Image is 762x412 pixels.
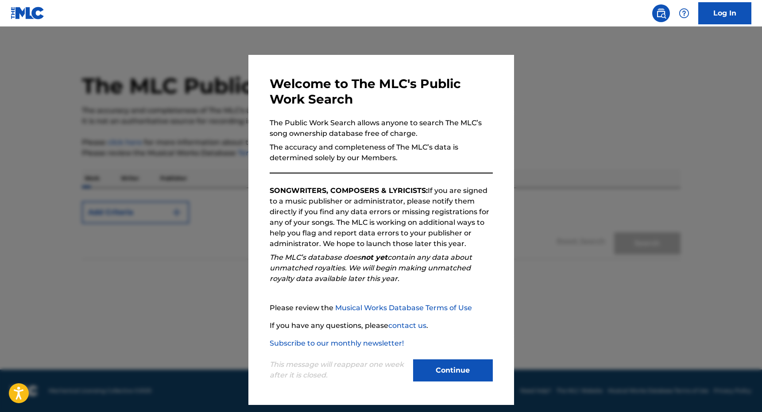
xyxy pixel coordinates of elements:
[698,2,751,24] a: Log In
[652,4,670,22] a: Public Search
[270,142,493,163] p: The accuracy and completeness of The MLC’s data is determined solely by our Members.
[656,8,666,19] img: search
[335,304,472,312] a: Musical Works Database Terms of Use
[413,359,493,381] button: Continue
[270,320,493,331] p: If you have any questions, please .
[270,118,493,139] p: The Public Work Search allows anyone to search The MLC’s song ownership database free of charge.
[388,321,426,330] a: contact us
[679,8,689,19] img: help
[675,4,693,22] div: Help
[270,76,493,107] h3: Welcome to The MLC's Public Work Search
[270,185,493,249] p: If you are signed to a music publisher or administrator, please notify them directly if you find ...
[270,253,472,283] em: The MLC’s database does contain any data about unmatched royalties. We will begin making unmatche...
[270,186,428,195] strong: SONGWRITERS, COMPOSERS & LYRICISTS:
[11,7,45,19] img: MLC Logo
[270,359,408,381] p: This message will reappear one week after it is closed.
[270,339,404,347] a: Subscribe to our monthly newsletter!
[270,303,493,313] p: Please review the
[361,253,387,262] strong: not yet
